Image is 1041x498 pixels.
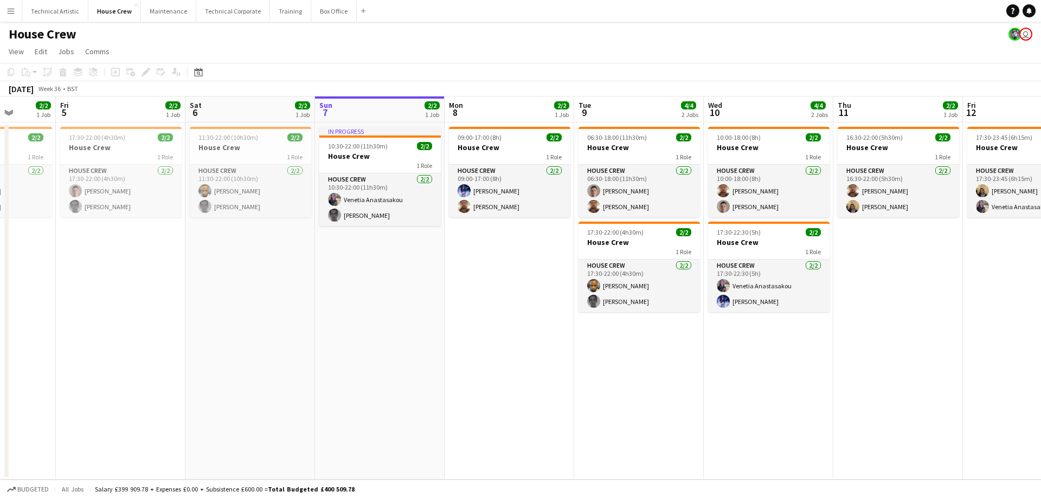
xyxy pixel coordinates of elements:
[9,26,76,42] h1: House Crew
[88,1,141,22] button: House Crew
[141,1,196,22] button: Maintenance
[5,483,50,495] button: Budgeted
[1019,28,1032,41] app-user-avatar: Liveforce Admin
[58,47,74,56] span: Jobs
[85,47,110,56] span: Comms
[22,1,88,22] button: Technical Artistic
[9,47,24,56] span: View
[196,1,270,22] button: Technical Corporate
[268,485,355,493] span: Total Budgeted £400 509.78
[270,1,311,22] button: Training
[311,1,357,22] button: Box Office
[81,44,114,59] a: Comms
[54,44,79,59] a: Jobs
[4,44,28,59] a: View
[9,83,34,94] div: [DATE]
[67,85,78,93] div: BST
[36,85,63,93] span: Week 36
[60,485,86,493] span: All jobs
[1008,28,1021,41] app-user-avatar: Krisztian PERM Vass
[30,44,52,59] a: Edit
[17,486,49,493] span: Budgeted
[35,47,47,56] span: Edit
[95,485,355,493] div: Salary £399 909.78 + Expenses £0.00 + Subsistence £600.00 =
